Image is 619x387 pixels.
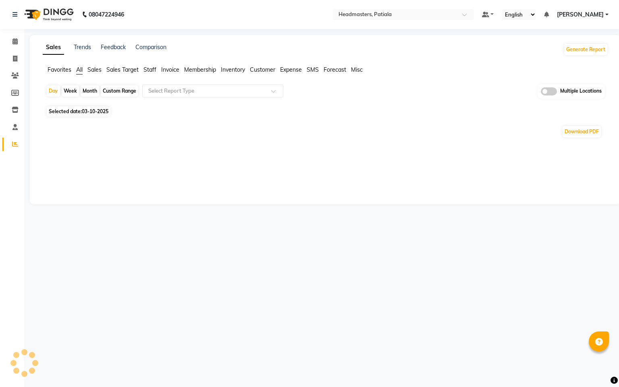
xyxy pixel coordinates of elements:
[101,43,126,51] a: Feedback
[48,66,71,73] span: Favorites
[143,66,156,73] span: Staff
[557,10,604,19] span: [PERSON_NAME]
[82,108,108,114] span: 03-10-2025
[89,3,124,26] b: 08047224946
[221,66,245,73] span: Inventory
[161,66,179,73] span: Invoice
[135,43,166,51] a: Comparison
[324,66,346,73] span: Forecast
[76,66,83,73] span: All
[106,66,139,73] span: Sales Target
[351,66,363,73] span: Misc
[563,126,601,137] button: Download PDF
[47,106,110,116] span: Selected date:
[62,85,79,97] div: Week
[307,66,319,73] span: SMS
[43,40,64,55] a: Sales
[101,85,138,97] div: Custom Range
[74,43,91,51] a: Trends
[21,3,76,26] img: logo
[184,66,216,73] span: Membership
[250,66,275,73] span: Customer
[564,44,607,55] button: Generate Report
[87,66,102,73] span: Sales
[81,85,99,97] div: Month
[280,66,302,73] span: Expense
[47,85,60,97] div: Day
[560,87,602,95] span: Multiple Locations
